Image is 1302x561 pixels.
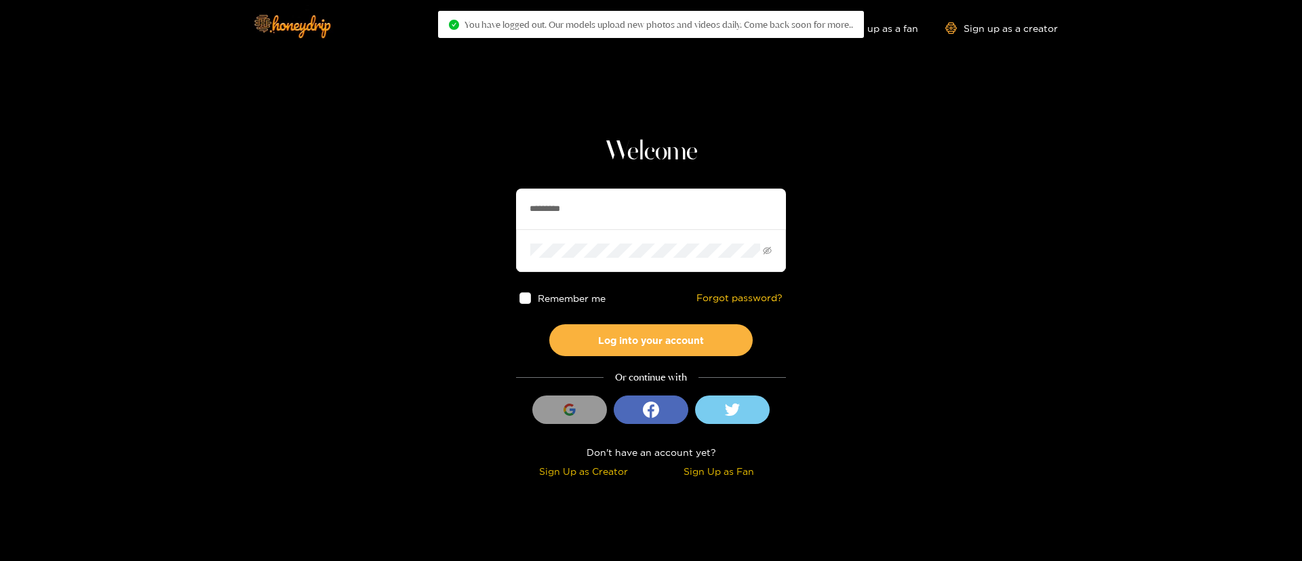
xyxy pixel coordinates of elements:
div: Or continue with [516,370,786,385]
span: Remember me [538,293,606,303]
span: check-circle [449,20,459,30]
div: Sign Up as Creator [519,463,648,479]
h1: Welcome [516,136,786,168]
a: Sign up as a fan [825,22,918,34]
span: eye-invisible [763,246,772,255]
button: Log into your account [549,324,753,356]
div: Don't have an account yet? [516,444,786,460]
span: You have logged out. Our models upload new photos and videos daily. Come back soon for more.. [465,19,853,30]
a: Sign up as a creator [945,22,1058,34]
a: Forgot password? [696,292,783,304]
div: Sign Up as Fan [654,463,783,479]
